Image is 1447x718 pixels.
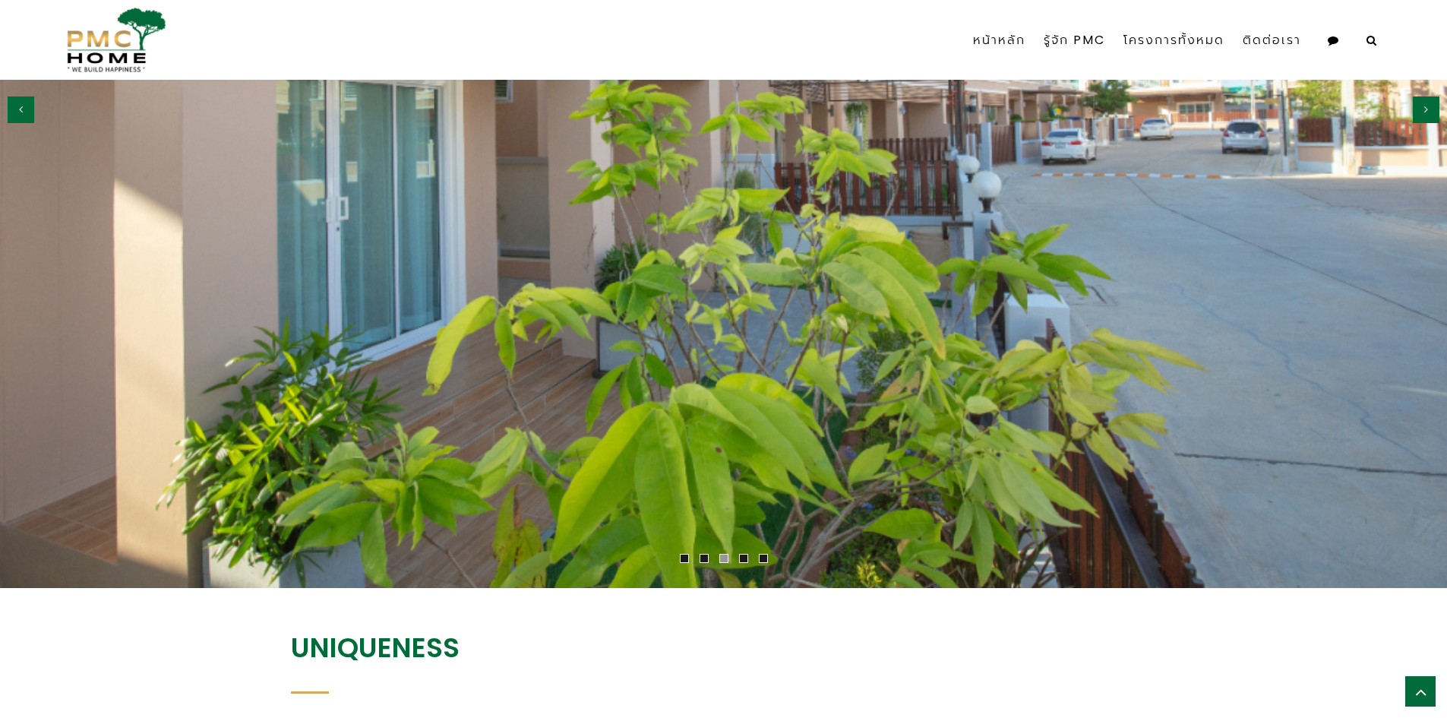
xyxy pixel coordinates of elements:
h2: Uniqueness [291,632,1157,664]
a: หน้าหลัก [964,14,1035,67]
img: pmc-logo [61,8,166,72]
a: รู้จัก PMC [1035,14,1114,67]
a: โครงการทั้งหมด [1114,14,1234,67]
a: ติดต่อเรา [1234,14,1310,67]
